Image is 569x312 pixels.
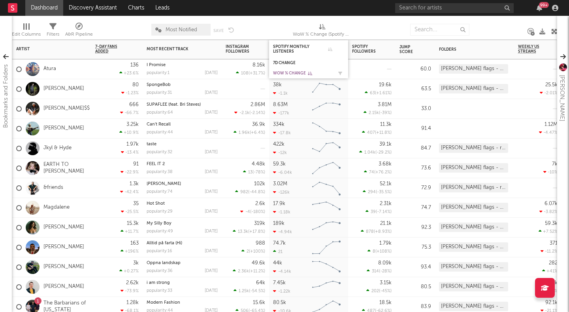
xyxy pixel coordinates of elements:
div: 83.9 [399,302,431,312]
div: [PERSON_NAME] [557,75,567,121]
div: 2.6k [255,201,265,206]
svg: Chart title [309,119,344,139]
div: -4.14k [273,269,291,274]
div: popularity: 44 [147,130,173,135]
span: -4 [245,210,250,214]
div: +11.7 % [121,229,139,234]
span: +1.61 % [376,91,390,95]
div: -25.5 % [121,209,139,214]
svg: Chart title [309,99,344,119]
a: [PERSON_NAME] [43,244,84,251]
div: A&R Pipeline [65,30,93,39]
div: 2.62k [126,280,139,285]
a: &friends [43,185,63,191]
div: -6.04k [273,170,292,175]
div: [PERSON_NAME] flags - Pop (16) [439,163,508,173]
div: 18.5k [379,300,392,305]
div: [DATE] [205,110,218,115]
div: -4.94k [273,229,292,234]
a: Can't Recall [147,122,171,127]
div: 15.3k [127,221,139,226]
span: 294 [368,190,376,194]
span: +100 % [250,249,264,254]
div: 422k [273,142,284,147]
div: 60.0 [399,65,431,74]
span: +17.8 % [249,230,264,234]
div: Most Recent Track [147,47,206,51]
div: 92.1k [545,300,558,305]
div: -1.22k [273,289,290,294]
div: [PERSON_NAME] flags - Dance (12) [439,242,508,252]
div: ( ) [234,288,265,293]
a: EARTH TO [PERSON_NAME] [43,162,87,175]
a: [PERSON_NAME] [43,125,84,132]
div: 3k [133,261,139,266]
div: -22.9 % [121,169,139,175]
span: +108 % [377,249,390,254]
div: [DATE] [205,71,218,75]
div: popularity: 38 [147,170,173,174]
svg: Chart title [309,139,344,158]
div: [DATE] [205,190,218,194]
div: Filters [47,20,59,43]
div: [PERSON_NAME] flags - Pop (16) [439,223,508,232]
div: Bookmarks and Folders [1,64,11,128]
a: SUPAFLEE (feat. Bri Steves) [147,103,201,107]
div: [PERSON_NAME] flags - Dance (12) [439,64,508,74]
div: 91.4 [399,124,431,133]
div: ( ) [241,249,265,254]
span: -180 % [251,210,264,214]
div: 163 [130,241,139,246]
div: taste [147,142,218,146]
span: -45 % [380,289,390,293]
div: 84.7 [399,144,431,153]
span: 2.36k [238,269,249,274]
div: Artist [16,47,75,51]
div: Spotify Followers [352,44,380,54]
div: [DATE] [205,249,218,253]
div: Instagram Followers [226,44,253,54]
span: -28 % [380,269,390,274]
div: 102k [254,181,265,186]
div: ( ) [234,110,265,115]
div: WoW % Change (Spotify Monthly Listeners) [293,20,352,43]
svg: Chart title [309,277,344,297]
div: 319k [254,221,265,226]
div: +10.9 % [119,130,139,135]
span: 1.25k [239,289,249,293]
span: Weekly US Streams [518,44,546,54]
div: 3.25k [126,122,139,127]
div: +196 % [121,249,139,254]
a: i am strong [147,281,170,285]
span: -39 % [380,111,390,115]
div: [DATE] [205,130,218,135]
div: 80.5k [273,300,286,305]
div: -42.4 % [120,189,139,194]
div: 11.3k [380,122,392,127]
div: ( ) [366,288,392,293]
div: popularity: 74 [147,190,173,194]
div: popularity: 36 [147,269,173,273]
svg: Chart title [309,198,344,218]
div: +41 % [542,268,558,274]
div: +23.6 % [119,70,139,76]
span: -44.8 % [249,190,264,194]
div: -1.18k [273,209,290,215]
div: [DATE] [205,150,218,154]
span: 202 [371,289,379,293]
div: ( ) [233,229,265,234]
svg: Chart title [309,178,344,198]
span: +6.4 % [251,131,264,135]
span: -7.14 % [377,210,390,214]
div: 4.48k [252,162,265,167]
div: Jackie B [147,182,218,186]
div: 3.15k [380,280,392,285]
span: +76.2 % [375,170,390,175]
div: 282 [549,261,558,266]
span: 13 [248,170,252,175]
div: 21.1k [380,221,392,226]
div: 39.1k [379,142,392,147]
div: +0.27 % [119,268,139,274]
div: 15.6k [253,300,265,305]
div: popularity: 33 [147,289,172,293]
